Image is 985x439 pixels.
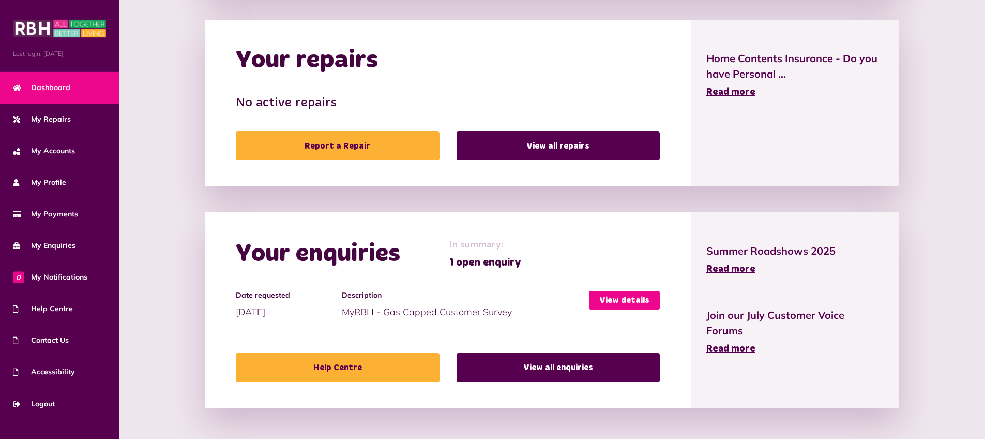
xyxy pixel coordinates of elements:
span: In summary: [449,238,521,252]
span: Read more [706,87,755,97]
div: [DATE] [236,291,342,319]
h4: Date requested [236,291,337,300]
span: Last login: [DATE] [13,49,106,58]
span: Logout [13,399,55,409]
span: My Payments [13,209,78,220]
span: Accessibility [13,367,75,377]
span: 0 [13,271,24,283]
span: Join our July Customer Voice Forums [706,308,884,339]
img: MyRBH [13,18,106,39]
h2: Your repairs [236,46,378,76]
span: Summer Roadshows 2025 [706,243,884,259]
a: View all enquiries [457,353,660,382]
span: My Notifications [13,272,87,283]
a: Summer Roadshows 2025 Read more [706,243,884,276]
span: My Accounts [13,145,75,156]
div: MyRBH - Gas Capped Customer Survey [342,291,589,319]
a: Home Contents Insurance - Do you have Personal ... Read more [706,51,884,99]
a: Join our July Customer Voice Forums Read more [706,308,884,356]
h2: Your enquiries [236,239,400,269]
span: Dashboard [13,82,70,93]
span: Read more [706,265,755,274]
span: My Enquiries [13,240,75,251]
span: Read more [706,344,755,354]
h4: Description [342,291,584,300]
a: Report a Repair [236,131,439,160]
span: My Repairs [13,114,71,125]
a: View details [589,291,660,310]
span: Contact Us [13,335,69,346]
a: View all repairs [457,131,660,160]
span: Home Contents Insurance - Do you have Personal ... [706,51,884,82]
span: 1 open enquiry [449,255,521,270]
span: My Profile [13,177,66,188]
h3: No active repairs [236,96,660,111]
span: Help Centre [13,303,73,314]
a: Help Centre [236,353,439,382]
